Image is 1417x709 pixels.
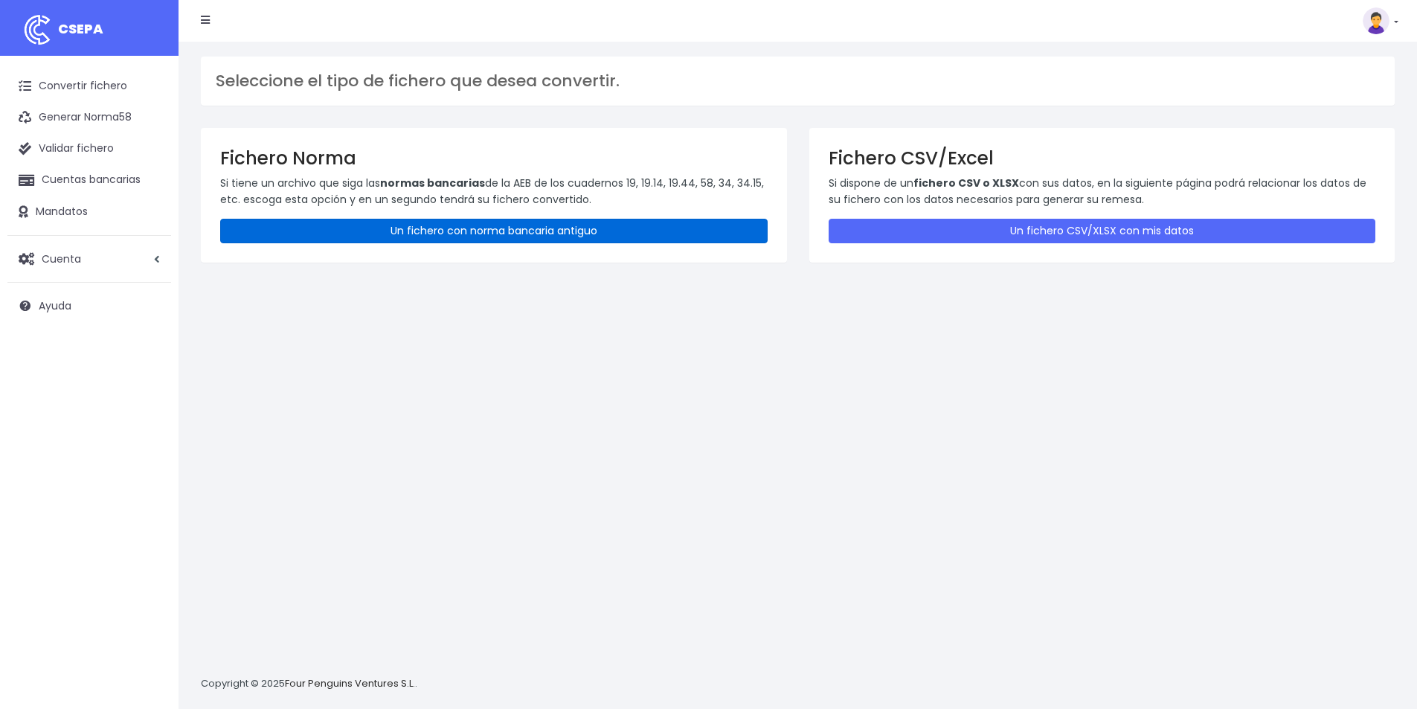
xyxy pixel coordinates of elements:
a: Convertir fichero [7,71,171,102]
p: Si dispone de un con sus datos, en la siguiente página podrá relacionar los datos de su fichero c... [829,175,1376,208]
a: Un fichero CSV/XLSX con mis datos [829,219,1376,243]
p: Copyright © 2025 . [201,676,417,692]
span: CSEPA [58,19,103,38]
h3: Fichero CSV/Excel [829,147,1376,169]
a: Ayuda [7,290,171,321]
strong: normas bancarias [380,176,485,190]
a: Un fichero con norma bancaria antiguo [220,219,768,243]
a: Generar Norma58 [7,102,171,133]
a: Mandatos [7,196,171,228]
strong: fichero CSV o XLSX [913,176,1019,190]
img: logo [19,11,56,48]
a: Cuentas bancarias [7,164,171,196]
a: Four Penguins Ventures S.L. [285,676,415,690]
h3: Seleccione el tipo de fichero que desea convertir. [216,71,1380,91]
p: Si tiene un archivo que siga las de la AEB de los cuadernos 19, 19.14, 19.44, 58, 34, 34.15, etc.... [220,175,768,208]
span: Ayuda [39,298,71,313]
span: Cuenta [42,251,81,266]
a: Cuenta [7,243,171,275]
img: profile [1363,7,1389,34]
a: Validar fichero [7,133,171,164]
h3: Fichero Norma [220,147,768,169]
